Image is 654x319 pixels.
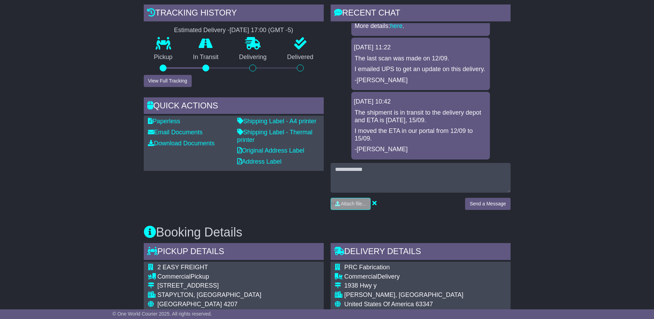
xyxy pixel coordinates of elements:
[237,129,313,143] a: Shipping Label - Thermal printer
[224,301,238,308] span: 4207
[144,97,324,116] div: Quick Actions
[331,4,511,23] div: RECENT CHAT
[355,77,486,84] p: -[PERSON_NAME]
[354,44,487,51] div: [DATE] 11:22
[112,311,212,317] span: © One World Courier 2025. All rights reserved.
[355,146,486,153] p: -[PERSON_NAME]
[344,282,463,290] div: 1938 Hwy y
[148,129,203,136] a: Email Documents
[148,140,215,147] a: Download Documents
[390,22,403,29] a: here
[344,291,463,299] div: [PERSON_NAME], [GEOGRAPHIC_DATA]
[277,54,324,61] p: Delivered
[229,54,277,61] p: Delivering
[158,273,191,280] span: Commercial
[416,301,433,308] span: 63347
[237,118,316,125] a: Shipping Label - A4 printer
[237,147,304,154] a: Original Address Label
[465,198,510,210] button: Send a Message
[158,264,208,271] span: 2 EASY FREIGHT
[158,291,263,299] div: STAPYLTON, [GEOGRAPHIC_DATA]
[344,273,378,280] span: Commercial
[144,75,192,87] button: View Full Tracking
[354,98,487,106] div: [DATE] 10:42
[144,27,324,34] div: Estimated Delivery -
[355,55,486,62] p: The last scan was made on 12/09.
[355,109,486,124] p: The shipment is in transit to the delivery depot and ETA is [DATE], 15/09.
[148,118,180,125] a: Paperless
[331,243,511,262] div: Delivery Details
[158,282,263,290] div: [STREET_ADDRESS]
[355,22,486,30] p: More details: .
[144,243,324,262] div: Pickup Details
[183,54,229,61] p: In Transit
[344,264,390,271] span: PRC Fabrication
[144,225,511,239] h3: Booking Details
[144,4,324,23] div: Tracking history
[355,127,486,142] p: I moved the ETA in our portal from 12/09 to 15/09.
[355,66,486,73] p: I emailed UPS to get an update on this delivery.
[158,273,263,281] div: Pickup
[144,54,183,61] p: Pickup
[344,273,463,281] div: Delivery
[158,301,222,308] span: [GEOGRAPHIC_DATA]
[237,158,282,165] a: Address Label
[344,301,414,308] span: United States Of America
[230,27,293,34] div: [DATE] 17:00 (GMT -5)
